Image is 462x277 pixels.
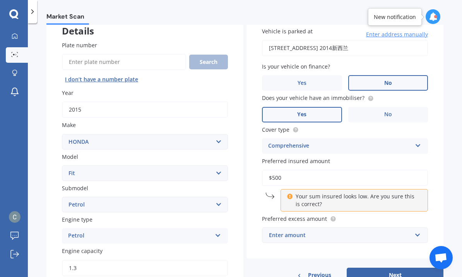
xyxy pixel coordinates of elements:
span: Does your vehicle have an immobiliser? [262,95,364,102]
span: No [384,111,392,118]
div: Petrol [68,231,212,241]
input: Enter plate number [62,54,186,70]
span: Yes [298,80,306,86]
span: Enter address manually [366,31,428,38]
input: Enter address [262,40,428,56]
span: Engine capacity [62,248,103,255]
span: Yes [297,111,306,118]
span: Preferred insured amount [262,157,330,165]
button: I don’t have a number plate [62,73,141,86]
img: ACg8ocLwdc0yY2yv5WGte_gSL3Cb7e34tkQuwRT1F_2JnrenP3gi4w=s96-c [9,211,21,223]
span: Market Scan [46,13,89,23]
span: Preferred excess amount [262,215,327,222]
span: Is your vehicle on finance? [262,63,330,70]
p: Your sum insured looks low. Are you sure this is correct? [296,193,418,208]
span: Year [62,89,74,96]
div: New notification [374,13,416,21]
span: No [384,80,392,86]
a: Open chat [429,246,453,269]
input: e.g. 1.8 [62,260,228,276]
span: Plate number [62,41,97,49]
span: Make [62,122,76,129]
span: Engine type [62,216,92,223]
span: Vehicle is parked at [262,28,313,35]
span: Model [62,153,78,160]
span: Cover type [262,126,289,133]
div: Enter amount [269,231,412,239]
input: YYYY [62,102,228,118]
div: Comprehensive [268,141,412,151]
input: Enter amount [262,170,428,186]
span: Submodel [62,184,88,192]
